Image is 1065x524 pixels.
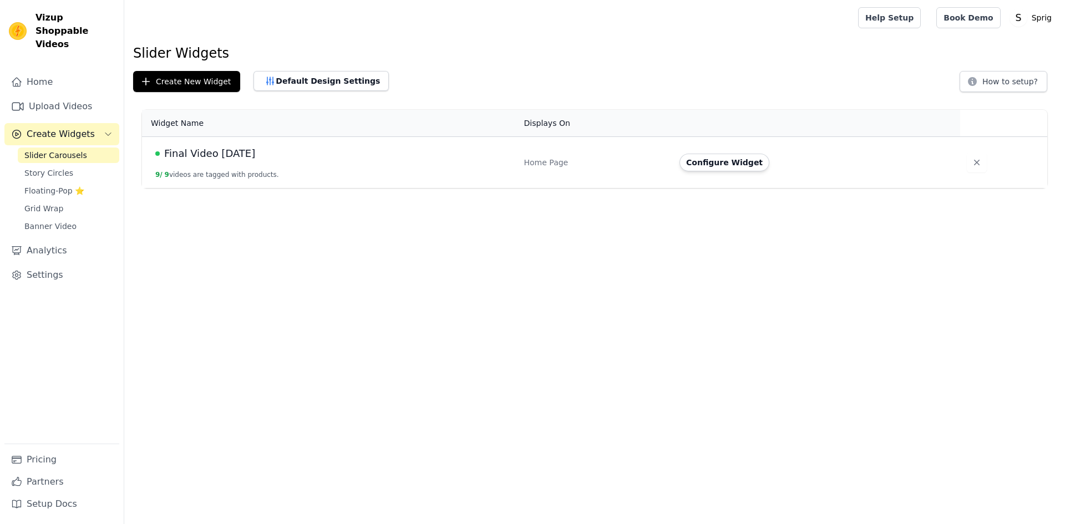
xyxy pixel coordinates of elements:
[858,7,921,28] a: Help Setup
[155,170,279,179] button: 9/ 9videos are tagged with products.
[164,146,255,161] span: Final Video [DATE]
[24,185,84,196] span: Floating-Pop ⭐
[142,110,518,137] th: Widget Name
[18,165,119,181] a: Story Circles
[18,218,119,234] a: Banner Video
[165,171,169,179] span: 9
[4,493,119,515] a: Setup Docs
[936,7,1000,28] a: Book Demo
[18,147,119,163] a: Slider Carousels
[35,11,115,51] span: Vizup Shoppable Videos
[518,110,673,137] th: Displays On
[4,264,119,286] a: Settings
[4,471,119,493] a: Partners
[155,151,160,156] span: Live Published
[27,128,95,141] span: Create Widgets
[1010,8,1056,28] button: S Sprig
[133,71,240,92] button: Create New Widget
[4,123,119,145] button: Create Widgets
[4,71,119,93] a: Home
[18,183,119,199] a: Floating-Pop ⭐
[960,71,1047,92] button: How to setup?
[24,167,73,179] span: Story Circles
[24,203,63,214] span: Grid Wrap
[155,171,163,179] span: 9 /
[4,95,119,118] a: Upload Videos
[9,22,27,40] img: Vizup
[967,152,987,172] button: Delete widget
[1027,8,1056,28] p: Sprig
[24,150,87,161] span: Slider Carousels
[1015,12,1021,23] text: S
[24,221,77,232] span: Banner Video
[679,154,769,171] button: Configure Widget
[4,240,119,262] a: Analytics
[524,157,667,168] div: Home Page
[960,79,1047,89] a: How to setup?
[253,71,389,91] button: Default Design Settings
[18,201,119,216] a: Grid Wrap
[4,449,119,471] a: Pricing
[133,44,1056,62] h1: Slider Widgets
